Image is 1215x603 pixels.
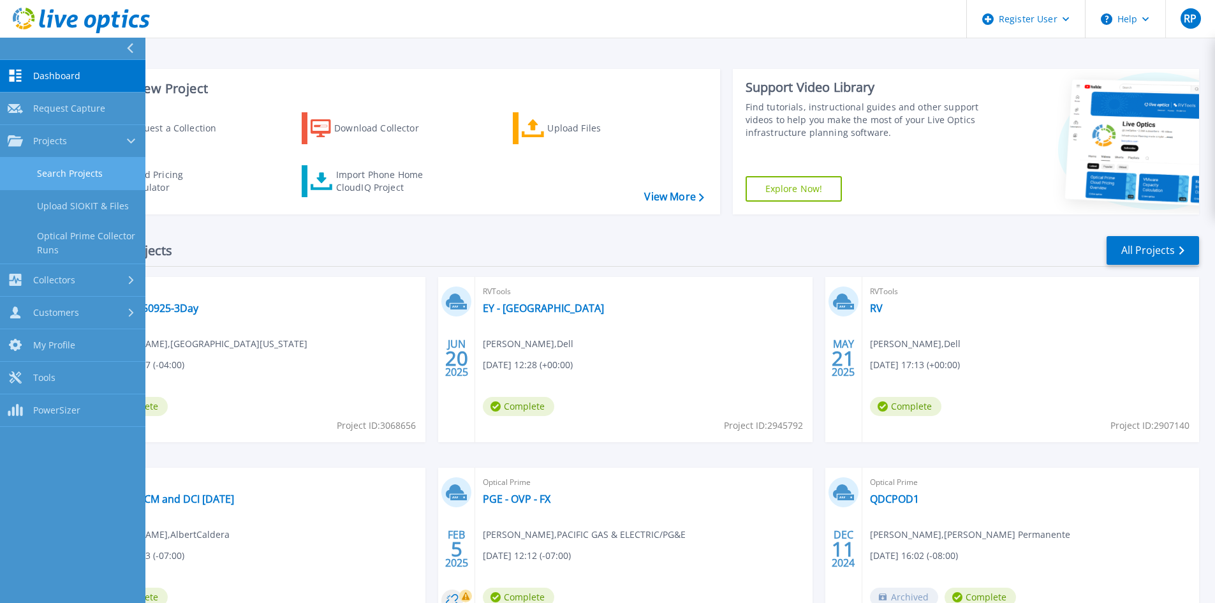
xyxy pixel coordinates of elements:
div: Upload Files [547,115,649,141]
a: All Projects [1107,236,1199,265]
a: View More [644,191,703,203]
span: 21 [832,353,855,364]
span: Customers [33,307,79,318]
div: Download Collector [334,115,436,141]
span: Tools [33,372,55,383]
a: PGE - OVP - FX [483,493,550,505]
div: FEB 2025 [445,526,469,572]
span: My Profile [33,339,75,351]
span: [PERSON_NAME] , [PERSON_NAME] Permanente [870,528,1070,542]
span: [DATE] 16:02 (-08:00) [870,549,958,563]
span: Complete [870,397,941,416]
span: Request Capture [33,103,105,114]
h3: Start a New Project [91,82,703,96]
a: EY - [GEOGRAPHIC_DATA] [483,302,604,315]
span: RVTools [483,285,804,299]
span: Project ID: 2907140 [1110,419,1189,433]
span: PowerSizer [33,405,80,416]
span: [PERSON_NAME] , [GEOGRAPHIC_DATA][US_STATE] [96,337,307,351]
span: Project ID: 3068656 [337,419,416,433]
a: VxRail20250925-3Day [96,302,198,315]
span: 11 [832,544,855,555]
span: [DATE] 17:13 (+00:00) [870,358,960,372]
span: [PERSON_NAME] , PACIFIC GAS & ELECTRIC/PG&E [483,528,686,542]
span: Optical Prime [870,475,1191,489]
span: Optical Prime [96,285,418,299]
div: Cloud Pricing Calculator [125,168,227,194]
span: Projects [33,135,67,147]
span: [PERSON_NAME] , AlbertCaldera [96,528,230,542]
div: DEC 2024 [831,526,855,572]
a: Explore Now! [746,176,843,202]
span: 20 [445,353,468,364]
span: Optical Prime [483,475,804,489]
span: Dashboard [33,70,80,82]
span: Project ID: 2945792 [724,419,803,433]
div: Request a Collection [127,115,229,141]
div: MAY 2025 [831,335,855,382]
span: 5 [451,544,462,555]
a: LACCD - DCM and DCI [DATE] [96,493,234,505]
span: [DATE] 12:28 (+00:00) [483,358,573,372]
span: Complete [483,397,554,416]
span: [PERSON_NAME] , Dell [483,337,573,351]
a: Download Collector [302,112,444,144]
a: Upload Files [513,112,655,144]
span: [PERSON_NAME] , Dell [870,337,961,351]
a: Request a Collection [91,112,233,144]
div: Find tutorials, instructional guides and other support videos to help you make the most of your L... [746,101,983,139]
a: RV [870,302,883,315]
a: QDCPOD1 [870,493,919,505]
span: RVTools [870,285,1191,299]
div: Import Phone Home CloudIQ Project [336,168,436,194]
span: RP [1184,13,1197,24]
div: Support Video Library [746,79,983,96]
span: [DATE] 12:12 (-07:00) [483,549,571,563]
span: Optical Prime [96,475,418,489]
span: Collectors [33,274,75,286]
div: JUN 2025 [445,335,469,382]
a: Cloud Pricing Calculator [91,165,233,197]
